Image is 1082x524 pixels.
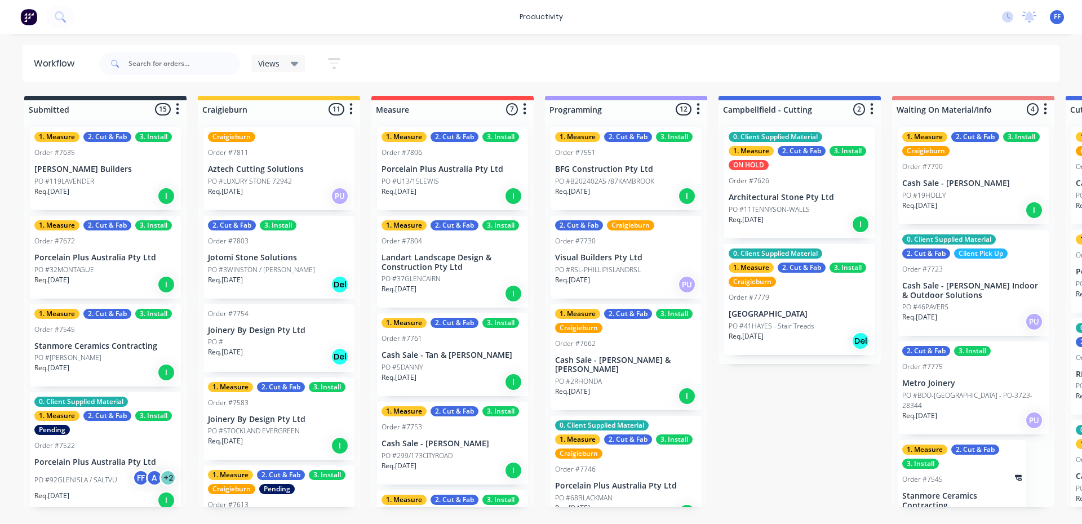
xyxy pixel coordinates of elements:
[382,406,427,416] div: 1. Measure
[260,220,296,230] div: 3. Install
[208,132,255,142] div: Craigieburn
[34,148,75,158] div: Order #7635
[902,264,943,274] div: Order #7723
[678,504,696,522] div: I
[377,402,528,485] div: 1. Measure2. Cut & Fab3. InstallOrder #7753Cash Sale - [PERSON_NAME]PO #299/173CITYROADReq.[DATE]I
[34,411,79,421] div: 1. Measure
[852,215,870,233] div: I
[898,341,1049,434] div: 2. Cut & Fab3. InstallOrder #7775Metro JoineryPO #BDO-[GEOGRAPHIC_DATA] - PO-3723-28344Req.[DATE]PU
[34,253,176,263] p: Porcelain Plus Australia Pty Ltd
[208,253,350,263] p: Jotomi Stone Solutions
[382,372,416,383] p: Req. [DATE]
[555,356,697,375] p: Cash Sale - [PERSON_NAME] & [PERSON_NAME]
[34,363,69,373] p: Req. [DATE]
[34,341,176,351] p: Stanmore Ceramics Contracting
[83,132,131,142] div: 2. Cut & Fab
[902,190,946,201] p: PO #19HOLLY
[482,406,519,416] div: 3. Install
[34,165,176,174] p: [PERSON_NAME] Builders
[555,132,600,142] div: 1. Measure
[729,132,822,142] div: 0. Client Supplied Material
[382,284,416,294] p: Req. [DATE]
[555,503,590,513] p: Req. [DATE]
[34,57,80,70] div: Workflow
[555,309,600,319] div: 1. Measure
[1054,12,1061,22] span: FF
[551,216,702,299] div: 2. Cut & FabCraigieburnOrder #7730Visual Builders Pty LtdPO #RSL-PHILLIPISLANDRSLReq.[DATE]PU
[34,132,79,142] div: 1. Measure
[555,323,602,333] div: Craigieburn
[555,186,590,197] p: Req. [DATE]
[157,363,175,381] div: I
[208,415,350,424] p: Joinery By Design Pty Ltd
[604,132,652,142] div: 2. Cut & Fab
[83,309,131,319] div: 2. Cut & Fab
[431,318,478,328] div: 2. Cut & Fab
[382,274,441,284] p: PO #37GLENCAIRN
[607,220,654,230] div: Craigieburn
[34,325,75,335] div: Order #7545
[729,160,769,170] div: ON HOLD
[555,165,697,174] p: BFG Construction Pty Ltd
[902,312,937,322] p: Req. [DATE]
[951,132,999,142] div: 2. Cut & Fab
[555,481,697,491] p: Porcelain Plus Australia Pty Ltd
[729,331,764,341] p: Req. [DATE]
[34,236,75,246] div: Order #7672
[34,220,79,230] div: 1. Measure
[208,265,315,275] p: PO #3WINSTON / [PERSON_NAME]
[555,253,697,263] p: Visual Builders Pty Ltd
[902,474,943,485] div: Order #7545
[604,434,652,445] div: 2. Cut & Fab
[431,406,478,416] div: 2. Cut & Fab
[34,397,128,407] div: 0. Client Supplied Material
[504,461,522,479] div: I
[504,187,522,205] div: I
[504,373,522,391] div: I
[208,426,300,436] p: PO #STOCKLAND EVERGREEN
[678,187,696,205] div: I
[729,215,764,225] p: Req. [DATE]
[778,263,826,273] div: 2. Cut & Fab
[34,275,69,285] p: Req. [DATE]
[902,179,1044,188] p: Cash Sale - [PERSON_NAME]
[482,132,519,142] div: 3. Install
[135,220,172,230] div: 3. Install
[555,148,596,158] div: Order #7551
[382,132,427,142] div: 1. Measure
[555,176,654,186] p: PO #B202402AS /87KAMBROOK
[514,8,569,25] div: productivity
[902,411,937,421] p: Req. [DATE]
[902,132,947,142] div: 1. Measure
[382,439,524,448] p: Cash Sale - [PERSON_NAME]
[555,448,602,459] div: Craigieburn
[157,187,175,205] div: I
[203,216,354,299] div: 2. Cut & Fab3. InstallOrder #7803Jotomi Stone SolutionsPO #3WINSTON / [PERSON_NAME]Req.[DATE]Del
[954,248,1008,259] div: Client Pick Up
[555,339,596,349] div: Order #7662
[555,236,596,246] div: Order #7730
[377,216,528,308] div: 1. Measure2. Cut & Fab3. InstallOrder #7804Landart Landscape Design & Construction Pty LtdPO #37G...
[259,484,295,494] div: Pending
[135,411,172,421] div: 3. Install
[34,353,101,363] p: PO #[PERSON_NAME]
[902,379,1044,388] p: Metro Joinery
[902,201,937,211] p: Req. [DATE]
[208,275,243,285] p: Req. [DATE]
[729,321,814,331] p: PO #41HAYES - Stair Treads
[208,398,249,408] div: Order #7583
[157,276,175,294] div: I
[551,304,702,411] div: 1. Measure2. Cut & Fab3. InstallCraigieburnOrder #7662Cash Sale - [PERSON_NAME] & [PERSON_NAME]PO...
[382,451,453,461] p: PO #299/173CITYROAD
[208,337,223,347] p: PO #
[382,176,439,186] p: PO #U13/15LEWIS
[729,146,774,156] div: 1. Measure
[604,309,652,319] div: 2. Cut & Fab
[34,425,70,435] div: Pending
[203,127,354,210] div: CraigieburnOrder #7811Aztech Cutting SolutionsPO #LUXURY STONE 72942Req.[DATE]PU
[30,127,181,210] div: 1. Measure2. Cut & Fab3. InstallOrder #7635[PERSON_NAME] BuildersPO #119LAVENDERReq.[DATE]I
[309,382,345,392] div: 3. Install
[431,220,478,230] div: 2. Cut & Fab
[382,165,524,174] p: Porcelain Plus Australia Pty Ltd
[382,350,524,360] p: Cash Sale - Tan & [PERSON_NAME]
